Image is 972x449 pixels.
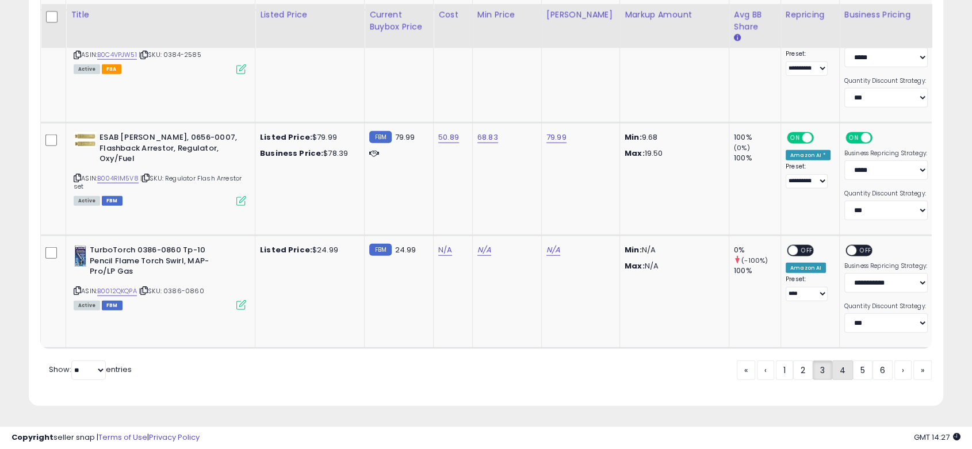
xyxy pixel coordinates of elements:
small: FBM [369,131,392,143]
div: $79.99 [260,132,355,143]
div: Amazon AI [786,263,826,273]
span: ON [788,133,802,143]
span: OFF [812,133,831,143]
b: Business Price: [260,148,323,159]
div: Amazon AI * [786,150,831,160]
a: 79.99 [546,132,567,143]
span: 24.99 [395,244,416,255]
p: N/A [625,261,720,271]
label: Quantity Discount Strategy: [844,302,928,310]
div: Listed Price [260,9,359,21]
div: ASIN: [74,245,246,309]
span: All listings currently available for purchase on Amazon [74,64,100,74]
span: All listings currently available for purchase on Amazon [74,196,100,206]
span: Show: entries [49,364,132,375]
small: (0%) [734,143,750,152]
span: FBA [102,64,121,74]
label: Business Repricing Strategy: [844,262,928,270]
strong: Min: [625,132,642,143]
div: 100% [734,266,780,276]
img: 41wXSAiV2eL._SL40_.jpg [74,245,87,268]
img: 41JMSPpoCkL._SL40_.jpg [74,132,97,148]
strong: Max: [625,148,645,159]
b: Listed Price: [260,132,312,143]
span: OFF [798,246,816,256]
span: FBM [102,196,123,206]
span: 79.99 [395,132,415,143]
a: 2 [793,360,813,380]
div: Markup Amount [625,9,724,21]
div: Cost [438,9,468,21]
p: 19.50 [625,148,720,159]
div: 100% [734,132,780,143]
div: Avg BB Share [734,9,776,33]
a: B004RIM5V8 [97,174,139,183]
div: 100% [734,153,780,163]
a: B0C4VPJW51 [97,50,137,60]
span: | SKU: 0386-0860 [139,286,204,296]
div: Preset: [786,275,831,301]
strong: Max: [625,260,645,271]
span: | SKU: Regulator Flash Arrestor set [74,174,242,191]
span: FBM [102,301,123,310]
div: Title [71,9,250,21]
div: $78.39 [260,148,355,159]
div: Preset: [786,50,831,76]
div: seller snap | | [12,432,200,443]
a: Privacy Policy [149,432,200,443]
strong: Copyright [12,432,53,443]
div: Business Pricing [844,9,961,21]
a: 1 [776,360,793,380]
span: | SKU: 0384-2585 [139,50,201,59]
span: » [921,364,924,376]
div: [PERSON_NAME] [546,9,615,21]
span: OFF [856,246,875,256]
div: ASIN: [74,20,246,73]
a: 4 [832,360,853,380]
label: Quantity Discount Strategy: [844,77,928,85]
b: ESAB [PERSON_NAME], 0656-0007, Flashback Arrestor, Regulator, Oxy/Fuel [100,132,239,167]
a: Terms of Use [98,432,147,443]
span: 2025-08-11 14:27 GMT [914,432,960,443]
a: B0012QKQPA [97,286,137,296]
div: Min Price [477,9,537,21]
div: 0% [734,245,780,255]
p: N/A [625,245,720,255]
a: N/A [546,244,560,256]
small: (-100%) [741,256,768,265]
span: All listings currently available for purchase on Amazon [74,301,100,310]
b: TurboTorch 0386-0860 Tp-10 Pencil Flame Torch Swirl, MAP-Pro/LP Gas [90,245,229,280]
label: Quantity Discount Strategy: [844,190,928,198]
div: Current Buybox Price [369,9,428,33]
a: 3 [813,360,832,380]
small: FBM [369,244,392,256]
a: 5 [853,360,872,380]
div: ASIN: [74,132,246,205]
div: $24.99 [260,245,355,255]
a: 68.83 [477,132,498,143]
small: Avg BB Share. [734,33,741,44]
label: Business Repricing Strategy: [844,149,928,158]
span: ‹ [764,364,767,376]
span: OFF [870,133,889,143]
strong: Min: [625,244,642,255]
span: « [744,364,748,376]
a: 50.89 [438,132,459,143]
a: N/A [438,244,452,256]
a: N/A [477,244,491,256]
div: Preset: [786,163,831,189]
b: Listed Price: [260,244,312,255]
span: › [902,364,904,376]
p: 9.68 [625,132,720,143]
span: ON [847,133,861,143]
div: Repricing [786,9,835,21]
a: 6 [872,360,893,380]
